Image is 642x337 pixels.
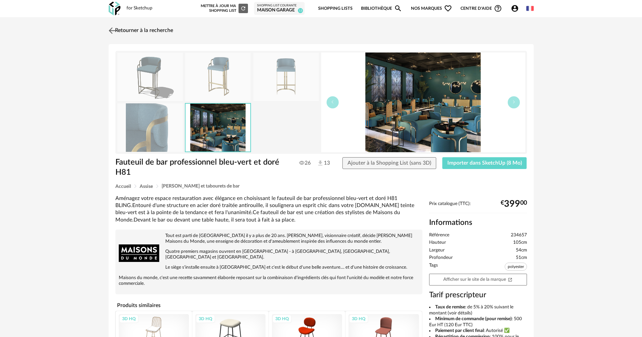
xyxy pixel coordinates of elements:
[196,314,215,323] div: 3D HQ
[429,201,527,213] div: Prix catalogue (TTC):
[511,4,519,12] span: Account Circle icon
[494,4,502,12] span: Help Circle Outline icon
[516,247,527,254] span: 54cm
[119,314,139,323] div: 3D HQ
[119,249,419,260] p: Quatre premiers magasins ouvrent en [GEOGRAPHIC_DATA] - à [GEOGRAPHIC_DATA], [GEOGRAPHIC_DATA], [...
[511,232,527,238] span: 234657
[508,277,512,281] span: Open In New icon
[119,275,419,287] p: Maisons du monde, c'est une recette savamment élaborée reposant sur la combinaison d'ingrédients ...
[186,104,250,151] img: fauteuil-de-bar-professionnel-bleu-vert-et-dore-h81-1000-6-14-234657_6.jpg
[199,4,248,13] div: Mettre à jour ma Shopping List
[429,240,446,246] span: Hauteur
[511,4,522,12] span: Account Circle icon
[516,255,527,261] span: 51cm
[107,26,117,35] img: svg+xml;base64,PHN2ZyB3aWR0aD0iMjQiIGhlaWdodD0iMjQiIHZpZXdCb3g9IjAgMCAyNCAyNCIgZmlsbD0ibm9uZSIgeG...
[321,53,525,152] img: fauteuil-de-bar-professionnel-bleu-vert-et-dore-h81-1000-6-14-234657_6.jpg
[115,300,422,310] h4: Produits similaires
[361,1,402,16] a: BibliothèqueMagnify icon
[347,160,431,166] span: Ajouter à la Shopping List (sans 3D)
[119,265,419,270] p: Le siège s'installe ensuite à [GEOGRAPHIC_DATA] et c'est le début d'une belle aventure.... et d'u...
[505,263,527,271] span: polyester
[435,328,484,333] b: Paiement par client final
[115,184,131,189] span: Accueil
[444,4,452,12] span: Heart Outline icon
[115,157,283,178] h1: Fauteuil de bar professionnel bleu-vert et doré H81
[447,160,522,166] span: Importer dans SketchUp (8 Mo)
[185,53,251,101] img: fauteuil-de-bar-professionnel-bleu-vert-et-dore-h81-1000-6-14-234657_1.jpg
[299,160,311,166] span: 26
[127,5,152,11] div: for Sketchup
[501,201,527,207] div: € 00
[115,195,422,224] div: Aménagez votre espace restauration avec élégance en choisissant le fauteuil de bar professionnel ...
[107,23,173,38] a: Retourner à la recherche
[253,53,319,101] img: fauteuil-de-bar-professionnel-bleu-vert-et-dore-h81-1000-6-14-234657_2.jpg
[429,232,449,238] span: Référence
[318,1,353,16] a: Shopping Lists
[429,218,527,228] h2: Informations
[317,160,330,167] span: 13
[504,201,520,207] span: 399
[429,255,453,261] span: Profondeur
[342,157,436,169] button: Ajouter à la Shopping List (sans 3D)
[435,305,465,309] b: Taux de remise
[429,328,527,334] li: : Autorisé ✅
[429,263,438,272] span: Tags
[119,233,419,244] p: Tout est parti de [GEOGRAPHIC_DATA] il y a plus de 20 ans. [PERSON_NAME], visionnaire créatif, dé...
[460,4,502,12] span: Centre d'aideHelp Circle Outline icon
[411,1,452,16] span: Nos marques
[526,5,534,12] img: fr
[317,160,324,167] img: Téléchargements
[429,304,527,316] li: : de 5% à 20% suivant le montant (voir détails)
[257,4,302,13] a: Shopping List courante maison garage 13
[257,4,302,8] div: Shopping List courante
[117,103,183,151] img: fauteuil-de-bar-professionnel-bleu-vert-et-dore-h81-1000-6-14-234657_3.jpg
[117,53,183,101] img: thumbnail.png
[109,2,120,15] img: OXP
[429,247,445,254] span: Largeur
[162,184,240,189] span: [PERSON_NAME] et tabourets de bar
[115,184,527,189] div: Breadcrumb
[435,316,512,321] b: Minimum de commande (pour remise)
[429,316,527,328] li: : 500 Eur HT (120 Eur TTC)
[429,274,527,285] a: Afficher sur le site de la marqueOpen In New icon
[349,314,368,323] div: 3D HQ
[429,290,527,300] h3: Tarif prescripteur
[442,157,527,169] button: Importer dans SketchUp (8 Mo)
[140,184,153,189] span: Assise
[257,7,302,13] div: maison garage
[394,4,402,12] span: Magnify icon
[298,8,303,13] span: 13
[272,314,292,323] div: 3D HQ
[119,233,159,273] img: brand logo
[240,6,246,10] span: Refresh icon
[513,240,527,246] span: 105cm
